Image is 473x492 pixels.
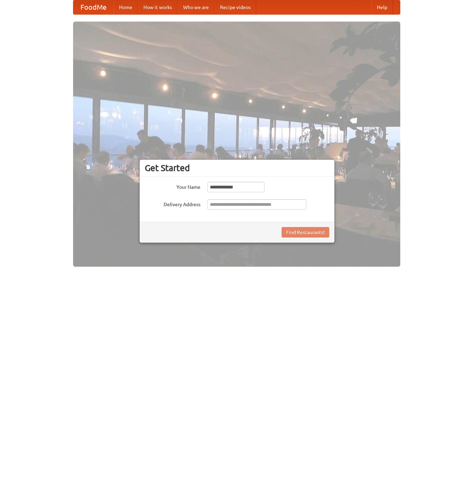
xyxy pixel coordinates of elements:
[73,0,113,14] a: FoodMe
[145,199,200,208] label: Delivery Address
[145,163,329,173] h3: Get Started
[113,0,138,14] a: Home
[178,0,214,14] a: Who we are
[282,227,329,237] button: Find Restaurants!
[145,182,200,191] label: Your Name
[371,0,393,14] a: Help
[138,0,178,14] a: How it works
[214,0,256,14] a: Recipe videos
